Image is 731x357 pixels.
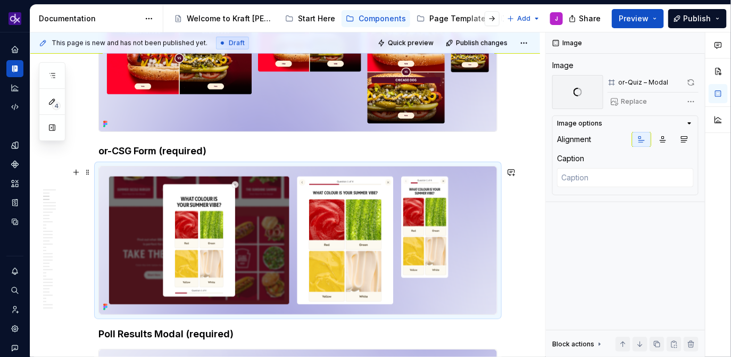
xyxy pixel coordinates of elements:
[342,10,410,27] a: Components
[229,39,245,47] span: Draft
[6,213,23,230] a: Data sources
[6,194,23,211] a: Storybook stories
[618,78,668,87] div: or-Quiz – Modal
[429,13,490,24] div: Page Templates
[298,13,335,24] div: Start Here
[443,36,512,51] button: Publish changes
[170,10,279,27] a: Welcome to Kraft [PERSON_NAME]
[552,60,574,71] div: Image
[9,12,21,25] img: 0784b2da-6f85-42e6-8793-4468946223dc.png
[579,13,601,24] span: Share
[552,340,594,348] div: Block actions
[98,328,234,339] strong: Poll Results Modal (required)
[6,41,23,58] a: Home
[359,13,406,24] div: Components
[557,119,602,128] div: Image options
[99,167,497,315] img: b79b9ffa-10d9-4b2b-91a5-642ced256c12.png
[52,39,207,47] span: This page is new and has not been published yet.
[504,11,544,26] button: Add
[6,156,23,173] a: Components
[552,337,604,352] div: Block actions
[6,282,23,299] button: Search ⌘K
[6,263,23,280] button: Notifications
[170,8,502,29] div: Page tree
[375,36,438,51] button: Quick preview
[6,339,23,356] button: Contact support
[619,13,649,24] span: Preview
[684,13,711,24] span: Publish
[6,301,23,318] a: Invite team
[281,10,339,27] a: Start Here
[6,320,23,337] a: Settings
[6,98,23,115] a: Code automation
[98,145,497,157] h4: or-CSG Form (required)
[517,14,530,23] span: Add
[187,13,275,24] div: Welcome to Kraft [PERSON_NAME]
[6,137,23,154] a: Design tokens
[6,175,23,192] a: Assets
[557,153,584,164] div: Caption
[388,39,434,47] span: Quick preview
[612,9,664,28] button: Preview
[39,13,139,24] div: Documentation
[6,79,23,96] a: Analytics
[557,134,591,145] div: Alignment
[456,39,508,47] span: Publish changes
[557,119,694,128] button: Image options
[563,9,608,28] button: Share
[668,9,727,28] button: Publish
[6,60,23,77] a: Documentation
[52,102,61,110] span: 4
[412,10,494,27] a: Page Templates
[555,14,558,23] div: J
